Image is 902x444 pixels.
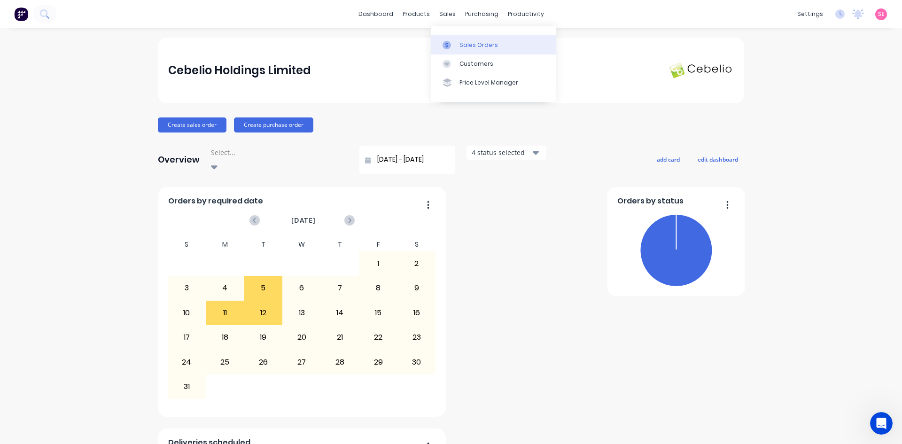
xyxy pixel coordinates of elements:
[503,7,549,21] div: productivity
[431,35,556,54] a: Sales Orders
[283,276,320,300] div: 6
[460,7,503,21] div: purchasing
[291,215,316,226] span: [DATE]
[354,7,398,21] a: dashboard
[398,7,435,21] div: products
[459,41,498,49] div: Sales Orders
[398,301,435,325] div: 16
[206,276,244,300] div: 4
[168,350,206,374] div: 24
[398,252,435,275] div: 2
[206,326,244,349] div: 18
[359,350,397,374] div: 29
[282,238,321,251] div: W
[472,148,531,157] div: 4 status selected
[359,301,397,325] div: 15
[283,301,320,325] div: 13
[878,10,885,18] span: SE
[168,375,206,398] div: 31
[870,412,893,435] iframe: Intercom live chat
[168,276,206,300] div: 3
[206,350,244,374] div: 25
[168,238,206,251] div: S
[359,326,397,349] div: 22
[651,153,686,165] button: add card
[245,326,282,349] div: 19
[283,350,320,374] div: 27
[168,326,206,349] div: 17
[158,117,226,132] button: Create sales order
[431,55,556,73] a: Customers
[206,238,244,251] div: M
[692,153,744,165] button: edit dashboard
[206,301,244,325] div: 11
[321,276,359,300] div: 7
[397,238,436,251] div: S
[234,117,313,132] button: Create purchase order
[617,195,684,207] span: Orders by status
[283,326,320,349] div: 20
[245,301,282,325] div: 12
[158,150,200,169] div: Overview
[14,7,28,21] img: Factory
[359,238,397,251] div: F
[245,350,282,374] div: 26
[467,146,546,160] button: 4 status selected
[321,326,359,349] div: 21
[398,276,435,300] div: 9
[359,276,397,300] div: 8
[359,252,397,275] div: 1
[244,238,283,251] div: T
[168,301,206,325] div: 10
[668,61,734,79] img: Cebelio Holdings Limited
[435,7,460,21] div: sales
[321,350,359,374] div: 28
[168,61,311,80] div: Cebelio Holdings Limited
[398,350,435,374] div: 30
[321,301,359,325] div: 14
[459,78,518,87] div: Price Level Manager
[459,60,493,68] div: Customers
[321,238,359,251] div: T
[398,326,435,349] div: 23
[245,276,282,300] div: 5
[431,73,556,92] a: Price Level Manager
[793,7,828,21] div: settings
[168,195,263,207] span: Orders by required date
